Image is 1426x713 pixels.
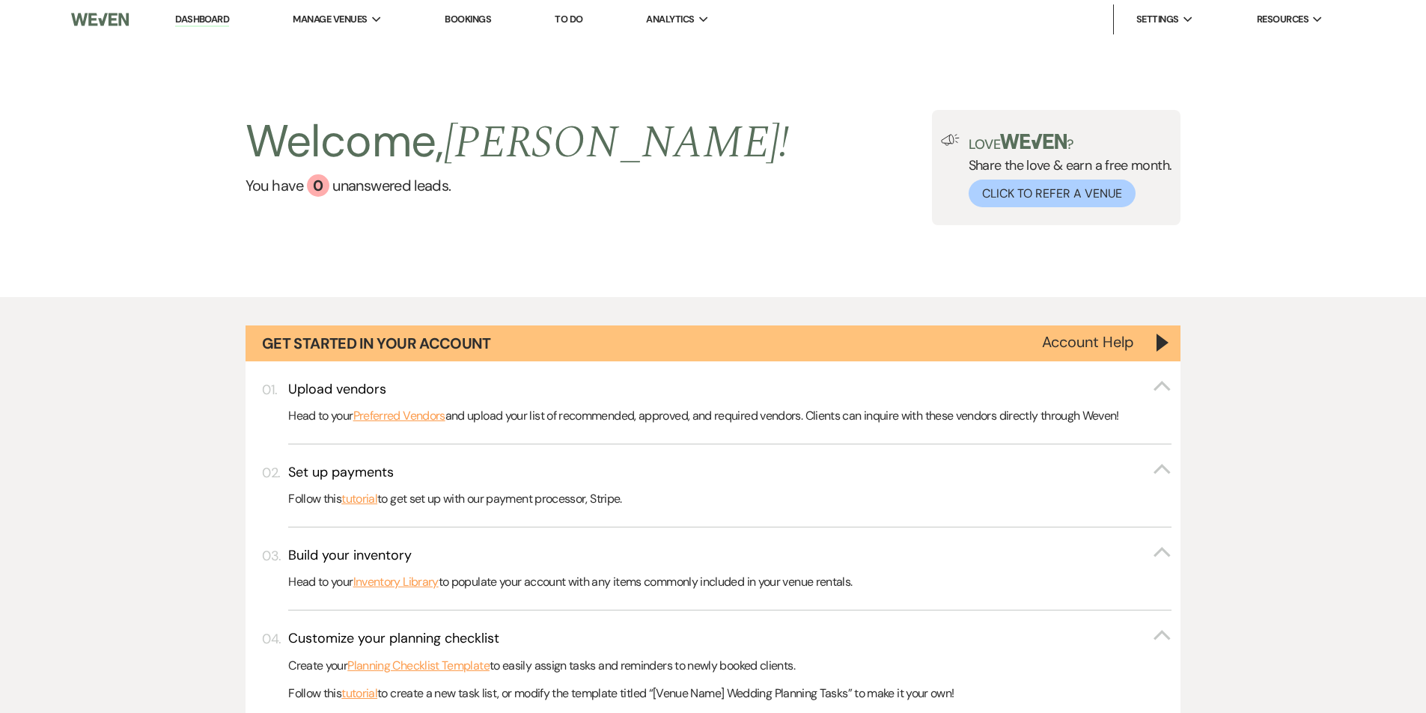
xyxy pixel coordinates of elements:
a: Planning Checklist Template [347,656,490,676]
button: Customize your planning checklist [288,629,1171,648]
img: Weven Logo [71,4,128,35]
span: Manage Venues [293,12,367,27]
a: tutorial [341,489,377,509]
img: loud-speaker-illustration.svg [941,134,960,146]
a: Dashboard [175,13,229,27]
button: Upload vendors [288,380,1171,399]
a: To Do [555,13,582,25]
p: Follow this to create a new task list, or modify the template titled “[Venue Name] Wedding Planni... [288,684,1171,703]
button: Account Help [1042,334,1134,349]
div: Share the love & earn a free month. [960,134,1172,207]
span: Resources [1257,12,1308,27]
h3: Customize your planning checklist [288,629,499,648]
a: Bookings [445,13,491,25]
a: Inventory Library [353,572,439,592]
span: Analytics [646,12,694,27]
p: Love ? [969,134,1172,151]
button: Click to Refer a Venue [969,180,1136,207]
span: Settings [1136,12,1179,27]
h3: Set up payments [288,463,394,482]
button: Build your inventory [288,546,1171,565]
p: Head to your and upload your list of recommended, approved, and required vendors. Clients can inq... [288,406,1171,426]
h3: Upload vendors [288,380,386,399]
span: [PERSON_NAME] ! [444,108,790,177]
a: Preferred Vendors [353,406,445,426]
a: tutorial [341,684,377,703]
a: You have 0 unanswered leads. [246,174,790,197]
h2: Welcome, [246,110,790,174]
h1: Get Started in Your Account [262,333,491,354]
button: Set up payments [288,463,1171,482]
h3: Build your inventory [288,546,412,565]
p: Create your to easily assign tasks and reminders to newly booked clients. [288,656,1171,676]
div: 0 [307,174,329,197]
img: weven-logo-green.svg [1000,134,1067,149]
p: Head to your to populate your account with any items commonly included in your venue rentals. [288,572,1171,592]
p: Follow this to get set up with our payment processor, Stripe. [288,489,1171,509]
